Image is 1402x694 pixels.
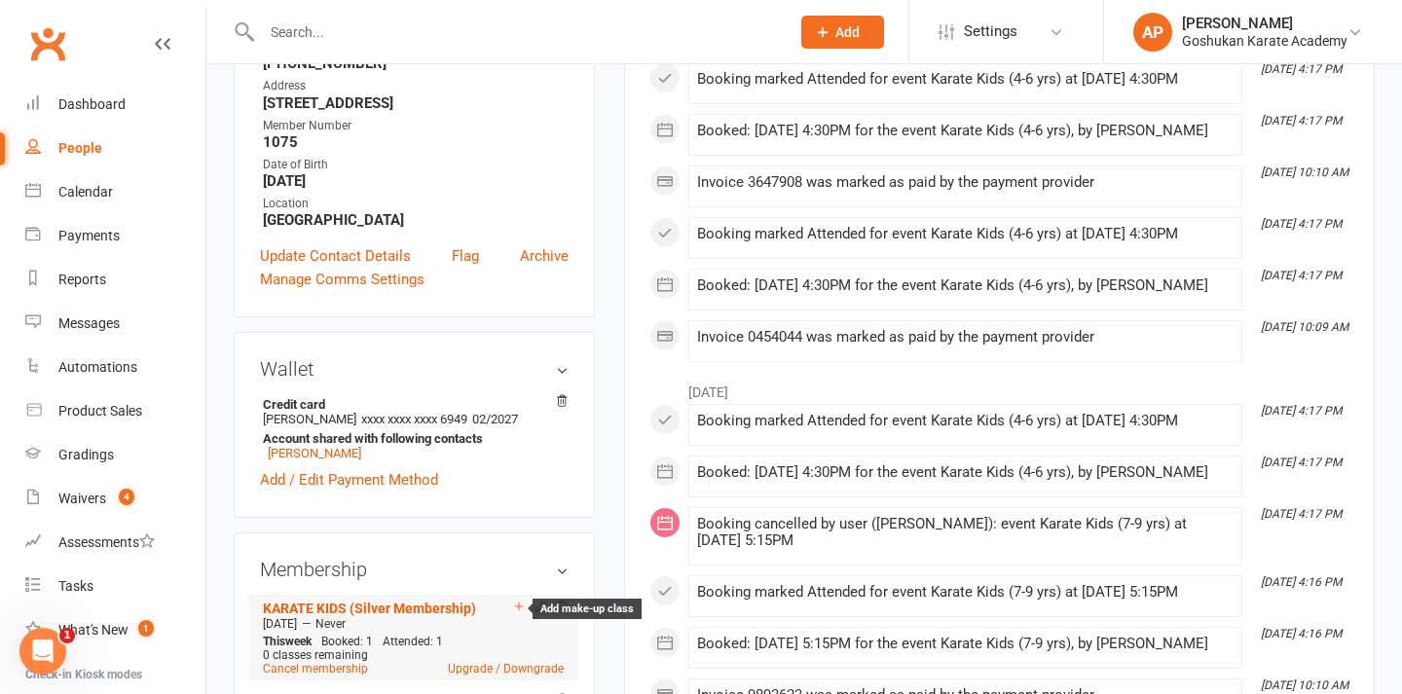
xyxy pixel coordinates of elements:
div: Date of Birth [263,156,569,174]
span: 1 [138,620,154,637]
span: This [263,635,285,648]
span: 4 [119,489,134,505]
span: Settings [964,10,1017,54]
div: Booking marked Attended for event Karate Kids (4-6 yrs) at [DATE] 4:30PM [697,413,1234,429]
div: Booked: [DATE] 5:15PM for the event Karate Kids (7-9 yrs), by [PERSON_NAME] [697,636,1234,652]
i: [DATE] 10:10 AM [1261,678,1348,692]
a: Cancel membership [263,662,368,676]
span: 02/2027 [472,412,518,426]
i: [DATE] 4:17 PM [1261,114,1342,128]
div: Booking cancelled by user ([PERSON_NAME]): event Karate Kids (7-9 yrs) at [DATE] 5:15PM [697,516,1234,549]
div: Payments [58,228,120,243]
a: Product Sales [25,389,205,433]
a: Messages [25,302,205,346]
a: Assessments [25,521,205,565]
a: What's New1 [25,608,205,652]
div: Automations [58,359,137,375]
div: Assessments [58,534,155,550]
div: Calendar [58,184,113,200]
div: Gradings [58,447,114,462]
a: Automations [25,346,205,389]
i: [DATE] 4:17 PM [1261,62,1342,76]
div: Booking marked Attended for event Karate Kids (4-6 yrs) at [DATE] 4:30PM [697,71,1234,88]
a: Gradings [25,433,205,477]
i: [DATE] 4:16 PM [1261,627,1342,640]
a: Manage Comms Settings [260,268,424,291]
div: week [258,635,316,648]
strong: [STREET_ADDRESS] [263,94,569,112]
div: Booking marked Attended for event Karate Kids (4-6 yrs) at [DATE] 4:30PM [697,226,1234,242]
div: Messages [58,315,120,331]
i: [DATE] 10:09 AM [1261,320,1348,334]
a: KARATE KIDS (Silver Membership) [263,601,476,616]
strong: [GEOGRAPHIC_DATA] [263,211,569,229]
i: [DATE] 4:17 PM [1261,456,1342,469]
button: Add [801,16,884,49]
div: [PERSON_NAME] [1182,15,1347,32]
li: [DATE] [649,372,1349,403]
strong: 1075 [263,133,569,151]
a: Waivers 4 [25,477,205,521]
div: Booked: [DATE] 4:30PM for the event Karate Kids (4-6 yrs), by [PERSON_NAME] [697,464,1234,481]
h3: Membership [260,559,569,580]
div: Product Sales [58,403,142,419]
a: Clubworx [23,19,72,68]
div: Waivers [58,491,106,506]
span: 0 classes remaining [263,648,368,662]
a: Add / Edit Payment Method [260,468,438,492]
div: Address [263,77,569,95]
i: [DATE] 4:17 PM [1261,404,1342,418]
div: Invoice 0454044 was marked as paid by the payment provider [697,329,1234,346]
strong: Account shared with following contacts [263,431,559,446]
i: [DATE] 4:16 PM [1261,575,1342,589]
div: Booking marked Attended for event Karate Kids (7-9 yrs) at [DATE] 5:15PM [697,584,1234,601]
span: Never [315,617,346,631]
span: Booked: 1 [321,635,373,648]
i: [DATE] 4:17 PM [1261,217,1342,231]
div: Reports [58,272,106,287]
a: Upgrade / Downgrade [448,662,564,676]
div: Dashboard [58,96,126,112]
div: Add make-up class [533,599,642,619]
div: AP [1133,13,1172,52]
li: [PERSON_NAME] [260,394,569,463]
a: Update Contact Details [260,244,411,268]
span: [DATE] [263,617,297,631]
iframe: Intercom live chat [19,628,66,675]
div: Invoice 3647908 was marked as paid by the payment provider [697,174,1234,191]
a: Archive [520,244,569,268]
strong: [DATE] [263,172,569,190]
a: Payments [25,214,205,258]
a: Flag [452,244,479,268]
div: Location [263,195,569,213]
i: [DATE] 4:17 PM [1261,507,1342,521]
div: — [258,616,569,632]
a: Calendar [25,170,205,214]
i: [DATE] 10:10 AM [1261,165,1348,179]
div: Tasks [58,578,93,594]
a: People [25,127,205,170]
a: Dashboard [25,83,205,127]
div: People [58,140,102,156]
a: Tasks [25,565,205,608]
div: Booked: [DATE] 4:30PM for the event Karate Kids (4-6 yrs), by [PERSON_NAME] [697,123,1234,139]
strong: Credit card [263,397,559,412]
a: Reports [25,258,205,302]
span: xxxx xxxx xxxx 6949 [361,412,467,426]
div: Goshukan Karate Academy [1182,32,1347,50]
h3: Wallet [260,358,569,380]
i: [DATE] 4:17 PM [1261,269,1342,282]
a: [PERSON_NAME] [268,446,361,460]
div: Booked: [DATE] 4:30PM for the event Karate Kids (4-6 yrs), by [PERSON_NAME] [697,277,1234,294]
div: Member Number [263,117,569,135]
span: 1 [59,628,75,643]
span: Attended: 1 [383,635,443,648]
input: Search... [256,18,776,46]
span: Add [835,24,860,40]
div: What's New [58,622,129,638]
